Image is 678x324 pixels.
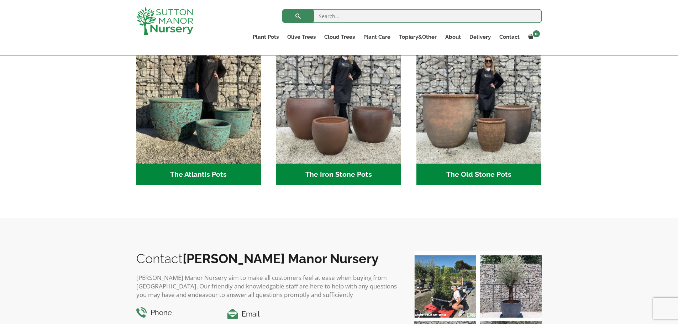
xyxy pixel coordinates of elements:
a: Delivery [465,32,495,42]
a: Contact [495,32,524,42]
h2: Contact [136,251,400,266]
img: Our elegant & picturesque Angustifolia Cones are an exquisite addition to your Bay Tree collectio... [414,255,476,318]
img: A beautiful multi-stem Spanish Olive tree potted in our luxurious fibre clay pots 😍😍 [480,255,542,318]
p: [PERSON_NAME] Manor Nursery aim to make all customers feel at ease when buying from [GEOGRAPHIC_D... [136,273,400,299]
h4: Phone [136,307,217,318]
a: Visit product category The Old Stone Pots [416,39,541,185]
h2: The Old Stone Pots [416,164,541,186]
a: About [441,32,465,42]
b: [PERSON_NAME] Manor Nursery [183,251,379,266]
a: Cloud Trees [320,32,359,42]
span: 0 [533,30,540,37]
h4: Email [227,309,399,320]
a: Plant Pots [248,32,283,42]
a: Topiary&Other [395,32,441,42]
h2: The Atlantis Pots [136,164,261,186]
a: Olive Trees [283,32,320,42]
a: Visit product category The Atlantis Pots [136,39,261,185]
a: 0 [524,32,542,42]
input: Search... [282,9,542,23]
img: The Old Stone Pots [416,39,541,164]
img: The Atlantis Pots [136,39,261,164]
img: logo [136,7,193,35]
a: Plant Care [359,32,395,42]
a: Visit product category The Iron Stone Pots [276,39,401,185]
h2: The Iron Stone Pots [276,164,401,186]
img: The Iron Stone Pots [276,39,401,164]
